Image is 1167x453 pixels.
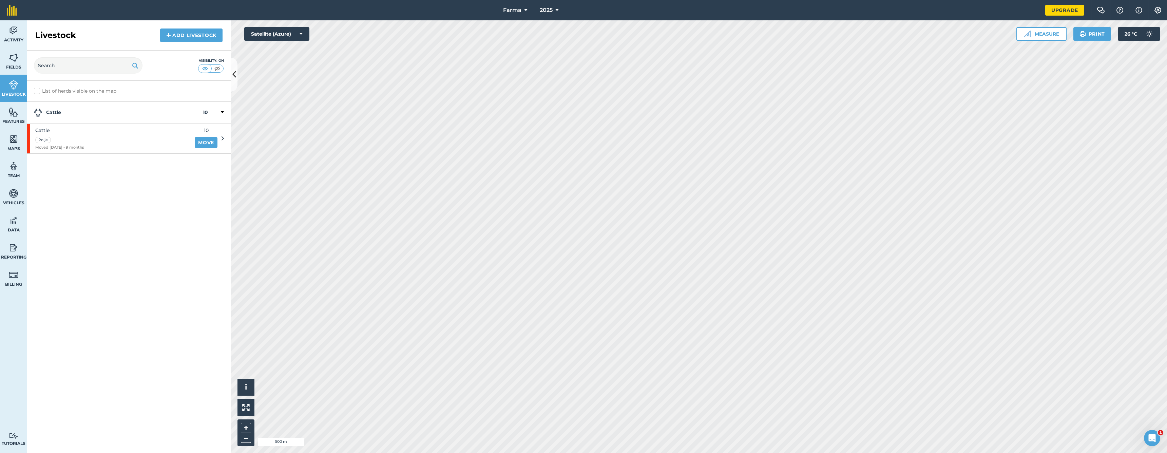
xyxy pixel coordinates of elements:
[9,80,18,90] img: svg+xml;base64,PD94bWwgdmVyc2lvbj0iMS4wIiBlbmNvZGluZz0idXRmLTgiPz4KPCEtLSBHZW5lcmF0b3I6IEFkb2JlIE...
[201,65,209,72] img: svg+xml;base64,PHN2ZyB4bWxucz0iaHR0cDovL3d3dy53My5vcmcvMjAwMC9zdmciIHdpZHRoPSI1MCIgaGVpZ2h0PSI0MC...
[503,6,521,14] span: Farma
[195,127,217,134] span: 10
[27,124,191,153] a: CattlePoljeMoved [DATE] - 9 months
[9,215,18,226] img: svg+xml;base64,PD94bWwgdmVyc2lvbj0iMS4wIiBlbmNvZGluZz0idXRmLTgiPz4KPCEtLSBHZW5lcmF0b3I6IEFkb2JlIE...
[195,137,217,148] a: Move
[1079,30,1086,38] img: svg+xml;base64,PHN2ZyB4bWxucz0iaHR0cDovL3d3dy53My5vcmcvMjAwMC9zdmciIHdpZHRoPSIxOSIgaGVpZ2h0PSIyNC...
[132,61,138,70] img: svg+xml;base64,PHN2ZyB4bWxucz0iaHR0cDovL3d3dy53My5vcmcvMjAwMC9zdmciIHdpZHRoPSIxOSIgaGVpZ2h0PSIyNC...
[242,404,250,411] img: Four arrows, one pointing top left, one top right, one bottom right and the last bottom left
[35,127,84,134] span: Cattle
[540,6,553,14] span: 2025
[34,109,42,117] img: svg+xml;base64,PD94bWwgdmVyc2lvbj0iMS4wIiBlbmNvZGluZz0idXRmLTgiPz4KPCEtLSBHZW5lcmF0b3I6IEFkb2JlIE...
[241,423,251,433] button: +
[9,161,18,171] img: svg+xml;base64,PD94bWwgdmVyc2lvbj0iMS4wIiBlbmNvZGluZz0idXRmLTgiPz4KPCEtLSBHZW5lcmF0b3I6IEFkb2JlIE...
[9,134,18,144] img: svg+xml;base64,PHN2ZyB4bWxucz0iaHR0cDovL3d3dy53My5vcmcvMjAwMC9zdmciIHdpZHRoPSI1NiIgaGVpZ2h0PSI2MC...
[1024,31,1031,37] img: Ruler icon
[34,57,142,74] input: Search
[1144,430,1160,446] iframe: Intercom live chat
[1125,27,1137,41] span: 26 ° C
[1118,27,1160,41] button: 26 °C
[213,65,222,72] img: svg+xml;base64,PHN2ZyB4bWxucz0iaHR0cDovL3d3dy53My5vcmcvMjAwMC9zdmciIHdpZHRoPSI1MCIgaGVpZ2h0PSI0MC...
[245,383,247,391] span: i
[9,270,18,280] img: svg+xml;base64,PD94bWwgdmVyc2lvbj0iMS4wIiBlbmNvZGluZz0idXRmLTgiPz4KPCEtLSBHZW5lcmF0b3I6IEFkb2JlIE...
[9,107,18,117] img: svg+xml;base64,PHN2ZyB4bWxucz0iaHR0cDovL3d3dy53My5vcmcvMjAwMC9zdmciIHdpZHRoPSI1NiIgaGVpZ2h0PSI2MC...
[198,58,224,63] div: Visibility: On
[241,433,251,443] button: –
[7,5,17,16] img: fieldmargin Logo
[1073,27,1111,41] button: Print
[34,88,224,95] label: List of herds visible on the map
[9,53,18,63] img: svg+xml;base64,PHN2ZyB4bWxucz0iaHR0cDovL3d3dy53My5vcmcvMjAwMC9zdmciIHdpZHRoPSI1NiIgaGVpZ2h0PSI2MC...
[35,30,76,41] h2: Livestock
[9,433,18,439] img: svg+xml;base64,PD94bWwgdmVyc2lvbj0iMS4wIiBlbmNvZGluZz0idXRmLTgiPz4KPCEtLSBHZW5lcmF0b3I6IEFkb2JlIE...
[35,137,51,144] div: Polje
[166,31,171,39] img: svg+xml;base64,PHN2ZyB4bWxucz0iaHR0cDovL3d3dy53My5vcmcvMjAwMC9zdmciIHdpZHRoPSIxNCIgaGVpZ2h0PSIyNC...
[1143,27,1156,41] img: svg+xml;base64,PD94bWwgdmVyc2lvbj0iMS4wIiBlbmNvZGluZz0idXRmLTgiPz4KPCEtLSBHZW5lcmF0b3I6IEFkb2JlIE...
[34,109,203,117] strong: Cattle
[1097,7,1105,14] img: Two speech bubbles overlapping with the left bubble in the forefront
[1016,27,1067,41] button: Measure
[35,145,84,151] span: Moved [DATE] - 9 months
[9,25,18,36] img: svg+xml;base64,PD94bWwgdmVyc2lvbj0iMS4wIiBlbmNvZGluZz0idXRmLTgiPz4KPCEtLSBHZW5lcmF0b3I6IEFkb2JlIE...
[237,379,254,396] button: i
[1154,7,1162,14] img: A cog icon
[9,188,18,199] img: svg+xml;base64,PD94bWwgdmVyc2lvbj0iMS4wIiBlbmNvZGluZz0idXRmLTgiPz4KPCEtLSBHZW5lcmF0b3I6IEFkb2JlIE...
[203,109,208,117] strong: 10
[1158,430,1163,435] span: 1
[1045,5,1084,16] a: Upgrade
[1135,6,1142,14] img: svg+xml;base64,PHN2ZyB4bWxucz0iaHR0cDovL3d3dy53My5vcmcvMjAwMC9zdmciIHdpZHRoPSIxNyIgaGVpZ2h0PSIxNy...
[160,29,223,42] a: Add Livestock
[244,27,309,41] button: Satellite (Azure)
[9,243,18,253] img: svg+xml;base64,PD94bWwgdmVyc2lvbj0iMS4wIiBlbmNvZGluZz0idXRmLTgiPz4KPCEtLSBHZW5lcmF0b3I6IEFkb2JlIE...
[1116,7,1124,14] img: A question mark icon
